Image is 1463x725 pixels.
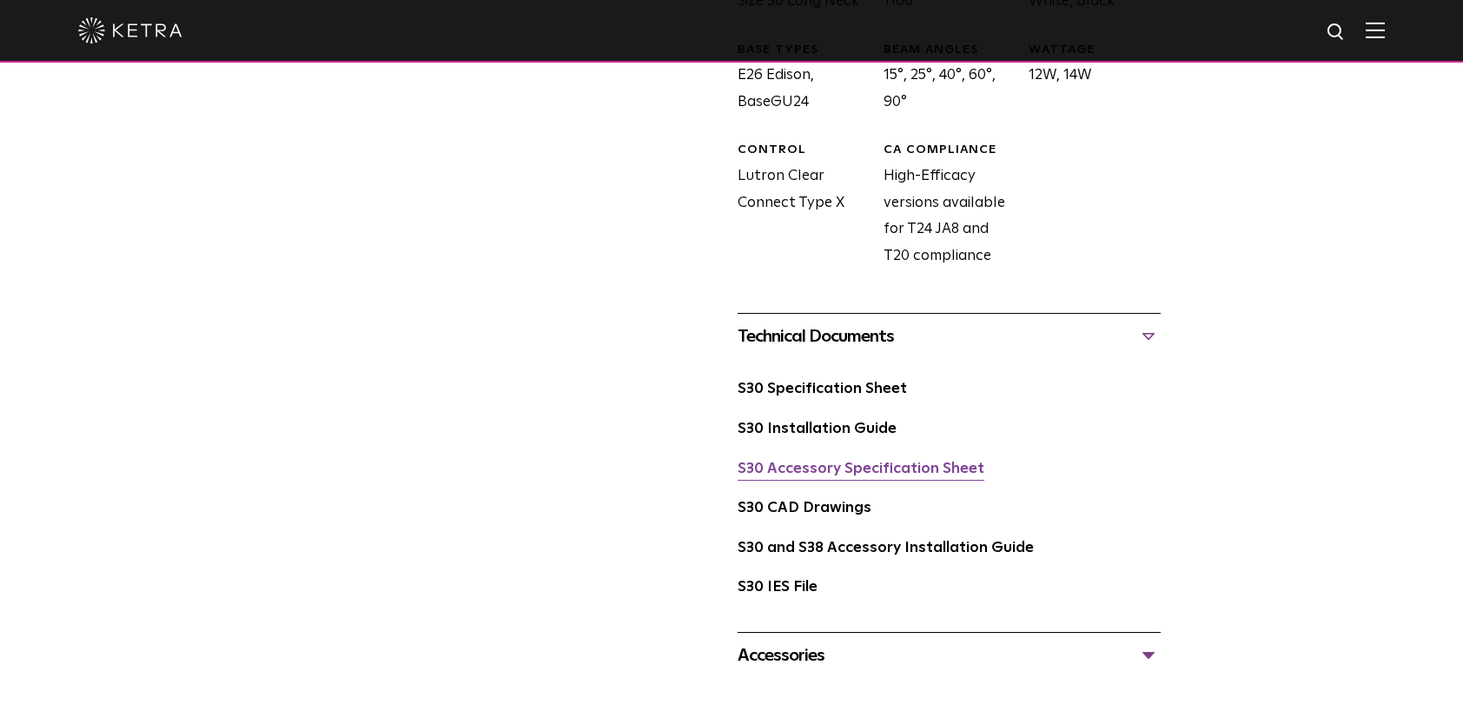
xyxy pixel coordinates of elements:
[738,422,897,436] a: S30 Installation Guide
[884,142,1016,159] div: CA COMPLIANCE
[1016,42,1161,116] div: 12W, 14W
[78,17,182,43] img: ketra-logo-2019-white
[725,142,870,269] div: Lutron Clear Connect Type X
[1366,22,1385,38] img: Hamburger%20Nav.svg
[1326,22,1347,43] img: search icon
[738,142,870,159] div: CONTROL
[738,580,818,595] a: S30 IES File
[738,541,1034,555] a: S30 and S38 Accessory Installation Guide
[738,642,1161,669] div: Accessories
[738,382,907,396] a: S30 Specification Sheet
[871,42,1016,116] div: 15°, 25°, 40°, 60°, 90°
[725,42,870,116] div: E26 Edison, BaseGU24
[738,323,1161,350] div: Technical Documents
[738,501,871,515] a: S30 CAD Drawings
[738,462,984,476] a: S30 Accessory Specification Sheet
[871,142,1016,269] div: High-Efficacy versions available for T24 JA8 and T20 compliance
